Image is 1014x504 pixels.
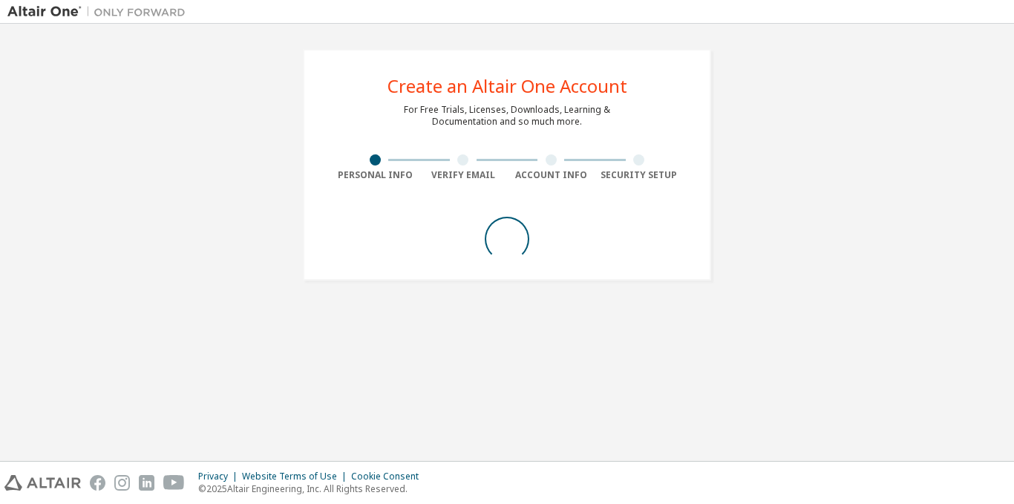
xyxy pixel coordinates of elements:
img: altair_logo.svg [4,475,81,491]
div: For Free Trials, Licenses, Downloads, Learning & Documentation and so much more. [404,104,610,128]
p: © 2025 Altair Engineering, Inc. All Rights Reserved. [198,482,428,495]
img: facebook.svg [90,475,105,491]
div: Privacy [198,471,242,482]
img: Altair One [7,4,193,19]
div: Account Info [507,169,595,181]
div: Create an Altair One Account [387,77,627,95]
div: Verify Email [419,169,508,181]
img: instagram.svg [114,475,130,491]
img: linkedin.svg [139,475,154,491]
div: Cookie Consent [351,471,428,482]
div: Security Setup [595,169,684,181]
img: youtube.svg [163,475,185,491]
div: Personal Info [331,169,419,181]
div: Website Terms of Use [242,471,351,482]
